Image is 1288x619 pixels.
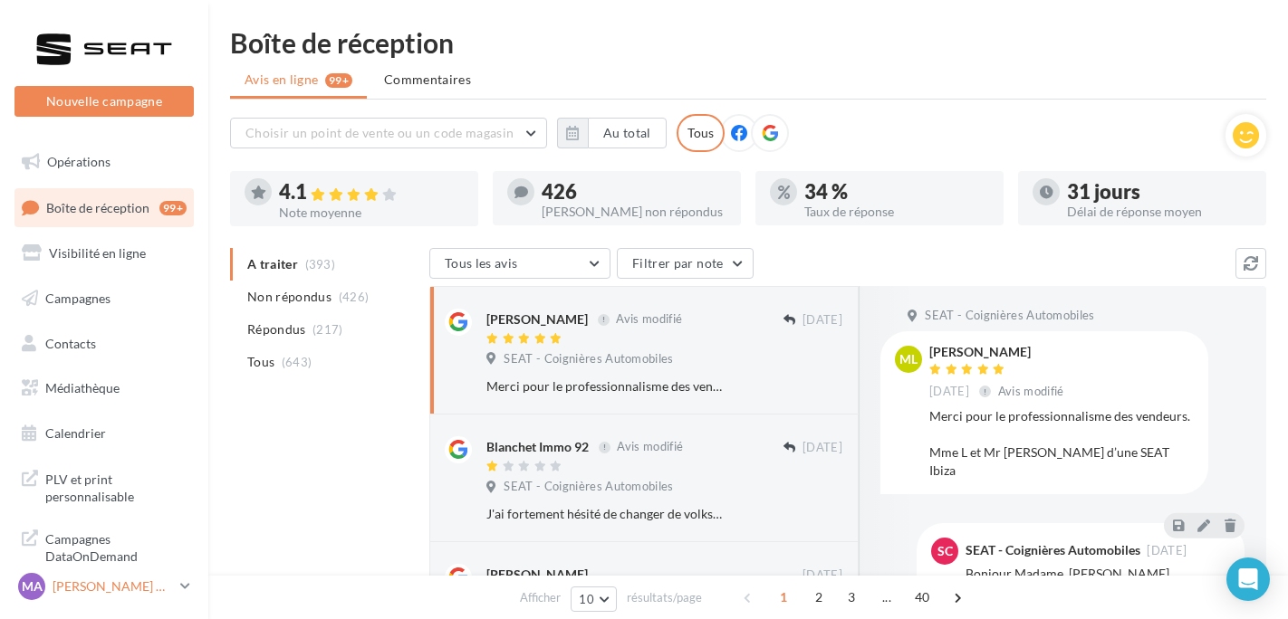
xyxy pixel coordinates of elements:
a: MA [PERSON_NAME] CANALES [14,569,194,604]
span: 3 [837,583,866,612]
span: Tous les avis [445,255,518,271]
span: ML [899,350,918,368]
span: [DATE] [803,567,842,584]
span: SC [937,542,953,560]
span: Campagnes DataOnDemand [45,527,187,566]
button: Filtrer par note [617,248,754,279]
div: 99+ [159,201,187,215]
span: Calendrier [45,425,106,441]
span: Avis modifié [998,384,1064,398]
span: [DATE] [803,312,842,329]
div: 4.1 [279,182,464,203]
button: Au total [557,118,667,148]
span: Avis modifié [617,440,683,454]
span: (217) [312,322,343,337]
a: Médiathèque [11,369,197,407]
span: SEAT - Coignières Automobiles [925,308,1094,324]
span: (643) [282,355,312,369]
button: Nouvelle campagne [14,86,194,117]
div: [PERSON_NAME] [929,346,1068,358]
a: PLV et print personnalisable [11,460,197,513]
span: (426) [339,290,370,304]
div: [PERSON_NAME] [486,566,588,584]
span: Choisir un point de vente ou un code magasin [245,125,514,140]
div: Boîte de réception [230,29,1266,56]
div: Note moyenne [279,206,464,219]
a: Calendrier [11,414,197,452]
span: Non répondus [247,288,332,306]
div: J'ai fortement hésité de changer de volkswagen à seat je regrette fortement, au niveau commercial... [486,505,725,523]
span: 2 [804,583,833,612]
a: Visibilité en ligne [11,234,197,272]
a: Contacts [11,325,197,363]
span: ... [872,583,901,612]
span: [DATE] [803,440,842,456]
span: Visibilité en ligne [49,245,146,261]
span: Contacts [45,335,96,350]
span: Boîte de réception [46,199,149,214]
div: 31 jours [1067,182,1252,202]
button: Choisir un point de vente ou un code magasin [230,118,547,148]
p: [PERSON_NAME] CANALES [53,577,173,595]
span: PLV et print personnalisable [45,467,187,506]
div: SEAT - Coignières Automobiles [966,544,1140,557]
span: MA [22,577,43,595]
span: résultats/page [627,589,702,606]
span: SEAT - Coignières Automobiles [504,351,673,367]
div: Blanchet Immo 92 [486,438,589,456]
div: Merci pour le professionnalisme des vendeurs. Mme L et Mr [PERSON_NAME] d’une SEAT Ibiza [929,407,1194,480]
button: 10 [571,586,617,612]
span: Afficher [520,589,561,606]
div: Taux de réponse [804,205,989,218]
div: [PERSON_NAME] [486,310,588,329]
span: Avis modifié [616,312,682,327]
span: 10 [579,592,594,606]
span: Médiathèque [45,380,120,395]
div: [PERSON_NAME] non répondus [542,205,726,218]
span: [DATE] [1147,545,1187,557]
span: [DATE] [929,384,969,400]
div: Tous [677,114,725,152]
div: Délai de réponse moyen [1067,205,1252,218]
span: 40 [908,583,937,612]
a: Campagnes [11,280,197,318]
div: Merci pour le professionnalisme des vendeurs. Mme L et Mr [PERSON_NAME] d’une SEAT Ibiza [486,377,725,395]
button: Tous les avis [429,248,610,279]
a: Opérations [11,143,197,181]
div: 34 % [804,182,989,202]
button: Au total [588,118,667,148]
a: Boîte de réception99+ [11,188,197,227]
span: Commentaires [384,71,471,89]
span: Répondus [247,320,306,338]
span: 1 [769,583,798,612]
span: Campagnes [45,290,111,306]
span: Opérations [47,154,111,169]
div: Open Intercom Messenger [1226,557,1270,601]
a: Campagnes DataOnDemand [11,519,197,573]
span: Tous [247,353,274,371]
span: SEAT - Coignières Automobiles [504,479,673,495]
div: 426 [542,182,726,202]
